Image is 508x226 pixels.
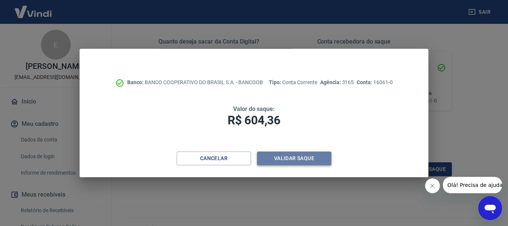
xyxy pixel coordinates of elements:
span: Banco: [127,79,145,85]
iframe: Fechar mensagem [425,178,440,193]
iframe: Mensagem da empresa [443,177,502,193]
span: Conta: [357,79,373,85]
p: BANCO COOPERATIVO DO BRASIL S.A. - BANCOOB [127,79,263,86]
span: Agência: [320,79,342,85]
span: Valor do saque: [233,105,275,112]
button: Validar saque [257,152,331,165]
p: 16061-0 [357,79,392,86]
p: Conta Corrente [269,79,317,86]
button: Cancelar [177,152,251,165]
span: Olá! Precisa de ajuda? [4,5,62,11]
span: Tipo: [269,79,282,85]
p: 3165 [320,79,354,86]
span: R$ 604,36 [228,113,280,127]
iframe: Botão para abrir a janela de mensagens [478,196,502,220]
